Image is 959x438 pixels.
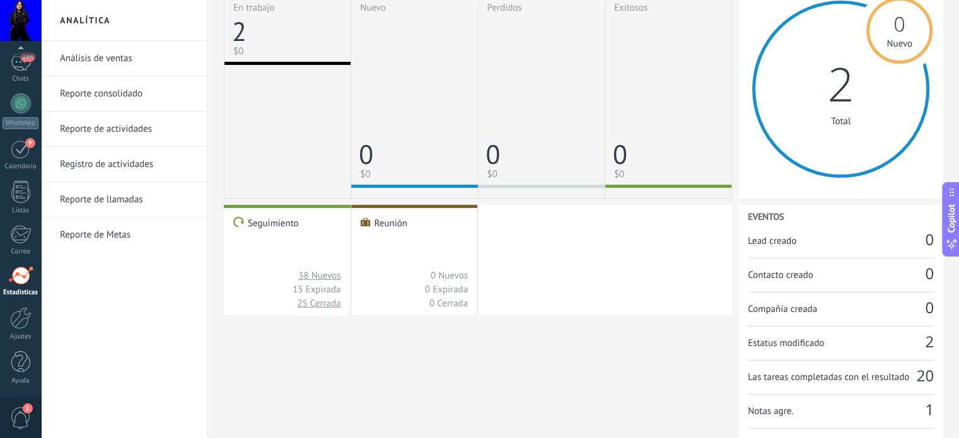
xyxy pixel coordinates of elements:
[748,303,925,315] span: Compañía creada
[60,41,195,76] a: Análisis de ventas
[3,248,39,256] div: Correo
[925,263,934,284] span: 0
[748,235,925,247] span: Lead creado
[925,331,934,352] a: 2
[60,112,195,147] a: Reporte de actividades
[479,168,613,180] span: $0
[3,377,39,385] div: Ayuda
[41,182,207,217] li: Reporte de llamadas
[375,217,407,229] span: Reunión
[479,1,522,14] span: Perdidos
[224,1,274,14] span: En trabajo
[3,333,39,341] div: Ajustes
[351,1,386,14] span: Nuevo
[486,137,501,168] span: 0
[917,366,934,386] a: 20
[869,11,929,38] span: 0
[351,168,486,180] span: $0
[748,269,925,281] span: Contacto creado
[224,45,359,57] span: $0
[402,282,468,296] div: 0 Expirada
[248,217,299,229] span: Seguimiento
[60,76,195,112] a: Reporte consolidado
[60,217,195,253] a: Reporte de Metas
[739,205,943,229] h3: Eventos
[3,117,38,129] div: WhatsApp
[41,217,207,252] li: Reporte de Metas
[748,337,925,349] span: Estatus modificado
[274,282,341,296] div: 15 Expirada
[23,403,33,413] span: 1
[3,163,39,171] div: Calendario
[605,168,740,180] span: $0
[925,229,934,250] span: 0
[613,137,627,168] span: 0
[945,204,958,233] span: Copilot
[605,1,648,14] span: Exitosos
[297,297,340,309] a: 25 Cerrada
[755,115,926,127] span: Total
[41,147,207,182] li: Registro de actividades
[25,138,35,148] span: 9
[298,270,340,282] a: 38 Nuevos
[60,182,195,217] a: Reporte de llamadas
[3,289,39,297] div: Estadísticas
[402,296,468,309] div: 0 Cerrada
[748,405,925,417] span: Notas agre.
[925,400,934,420] a: 1
[402,268,468,282] div: 0 Nuevos
[359,137,373,168] span: 0
[60,147,195,182] a: Registro de actividades
[3,75,39,83] div: Chats
[41,76,207,112] li: Reporte consolidado
[925,297,934,318] span: 0
[748,371,917,383] span: Las tareas completadas con el resultado
[41,112,207,147] li: Reporte de actividades
[3,207,39,215] div: Listas
[827,52,854,115] a: 2
[41,41,207,76] li: Análisis de ventas
[232,14,247,45] span: 2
